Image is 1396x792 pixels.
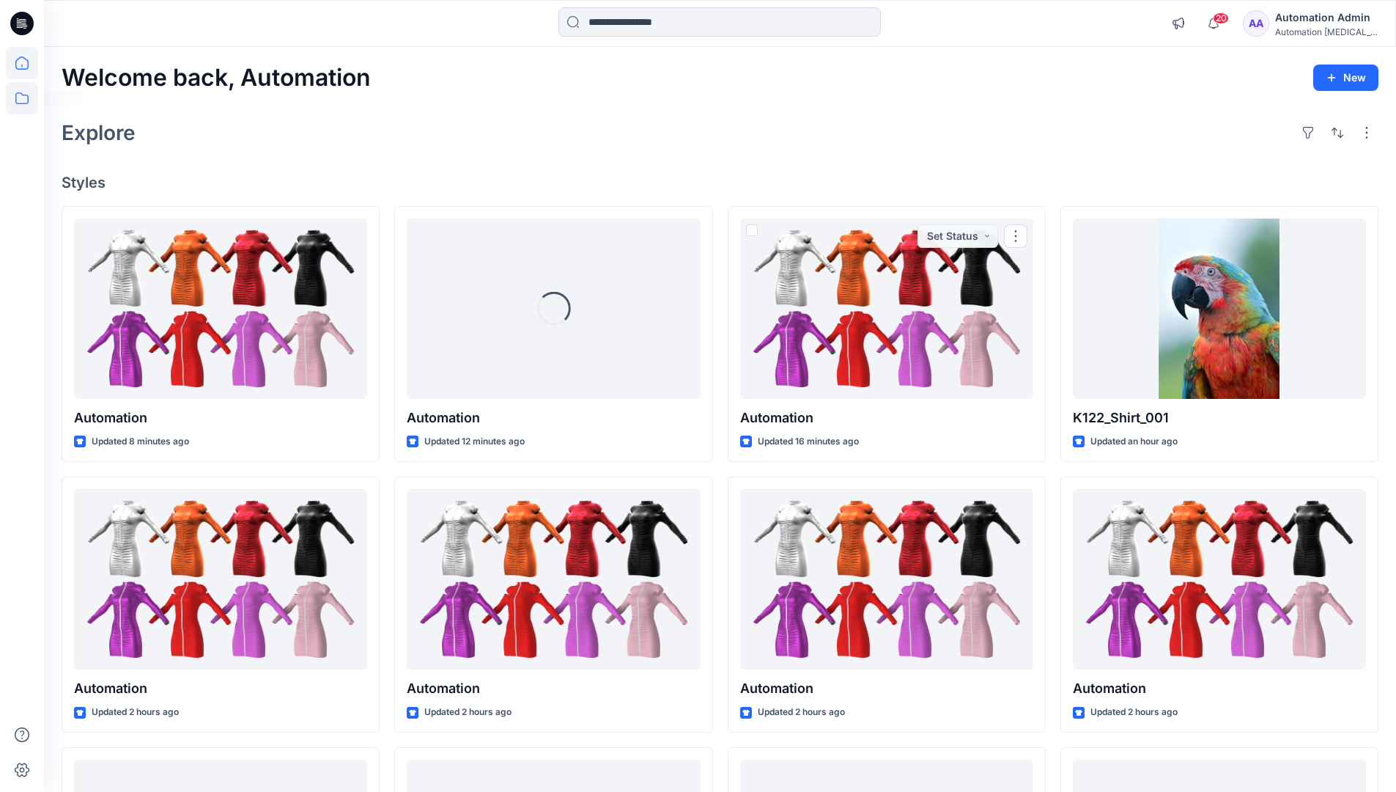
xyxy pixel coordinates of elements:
[74,408,367,428] p: Automation
[62,174,1378,191] h4: Styles
[1090,705,1178,720] p: Updated 2 hours ago
[424,434,525,450] p: Updated 12 minutes ago
[1213,12,1229,24] span: 20
[74,219,367,400] a: Automation
[92,705,179,720] p: Updated 2 hours ago
[74,678,367,699] p: Automation
[740,219,1033,400] a: Automation
[62,65,371,92] h2: Welcome back, Automation
[74,489,367,670] a: Automation
[92,434,189,450] p: Updated 8 minutes ago
[1073,678,1366,699] p: Automation
[1073,408,1366,428] p: K122_Shirt_001
[758,705,845,720] p: Updated 2 hours ago
[740,678,1033,699] p: Automation
[1275,26,1378,37] div: Automation [MEDICAL_DATA]...
[1073,489,1366,670] a: Automation
[1313,65,1378,91] button: New
[740,489,1033,670] a: Automation
[1275,9,1378,26] div: Automation Admin
[740,408,1033,428] p: Automation
[1243,10,1269,37] div: AA
[407,678,700,699] p: Automation
[758,434,859,450] p: Updated 16 minutes ago
[1073,219,1366,400] a: K122_Shirt_001
[424,705,512,720] p: Updated 2 hours ago
[62,121,136,144] h2: Explore
[407,489,700,670] a: Automation
[407,408,700,428] p: Automation
[1090,434,1178,450] p: Updated an hour ago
